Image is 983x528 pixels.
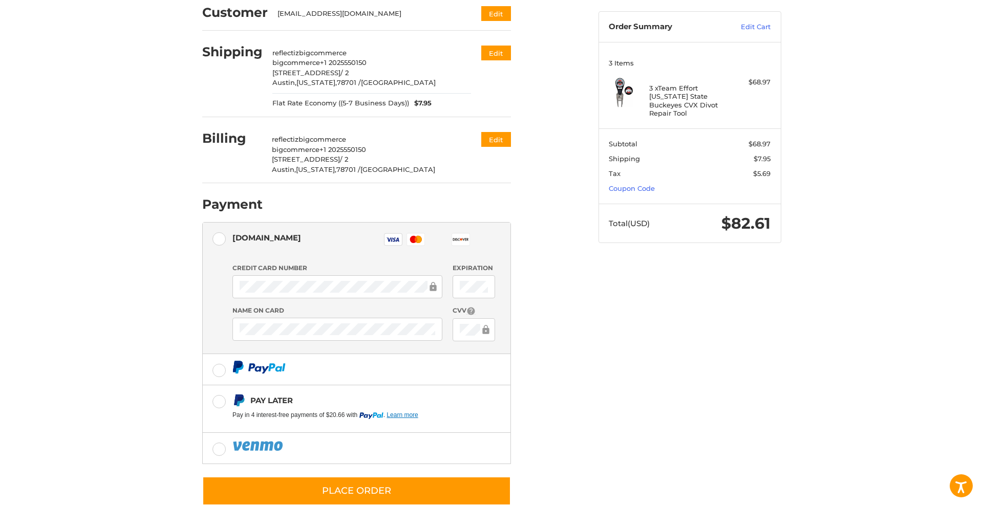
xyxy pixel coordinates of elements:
a: Edit Cart [719,22,771,32]
div: [EMAIL_ADDRESS][DOMAIN_NAME] [277,9,461,19]
span: Austin, [272,165,296,173]
span: [STREET_ADDRESS] [272,69,340,77]
span: Austin, [272,78,296,86]
span: / 2 [340,69,349,77]
h3: Order Summary [609,22,719,32]
label: Expiration [453,263,495,273]
span: [STREET_ADDRESS] [272,155,340,163]
span: / 2 [340,155,348,163]
span: 78701 / [337,78,361,86]
span: reflectiz [272,135,298,143]
h3: 3 Items [609,59,771,67]
span: $7.95 [754,155,771,163]
span: reflectiz [272,49,299,57]
span: $68.97 [749,140,771,148]
h2: Payment [202,196,263,212]
span: [GEOGRAPHIC_DATA] [361,78,436,86]
span: [US_STATE], [296,165,336,173]
h2: Shipping [202,44,263,60]
label: Credit Card Number [232,263,442,273]
span: Total (USD) [609,218,650,228]
img: PayPal icon [232,439,285,452]
button: Edit [481,46,511,60]
button: Edit [481,132,511,147]
span: $7.95 [409,98,432,108]
iframe: PayPal Message 1 [232,411,446,420]
img: Pay Later icon [232,394,245,407]
img: PayPal icon [232,361,286,373]
div: Pay Later [250,392,446,409]
span: Subtotal [609,140,637,148]
h2: Customer [202,5,268,20]
span: Tax [609,169,621,178]
span: 78701 / [336,165,360,173]
span: bigcommerce [298,135,346,143]
h2: Billing [202,130,262,146]
button: Edit [481,6,511,21]
a: Coupon Code [609,184,655,192]
span: Flat Rate Economy ((5-7 Business Days)) [272,98,409,108]
span: $5.69 [753,169,771,178]
label: CVV [453,306,495,316]
span: +1 2025550150 [320,58,367,67]
label: Name on Card [232,306,442,315]
span: bigcommerce [272,58,320,67]
span: bigcommerce [272,145,319,153]
div: $68.97 [730,77,771,87]
span: [GEOGRAPHIC_DATA] [360,165,435,173]
span: bigcommerce [299,49,347,57]
span: [US_STATE], [296,78,337,86]
span: +1 2025550150 [319,145,366,153]
span: $82.61 [721,214,771,233]
div: [DOMAIN_NAME] [232,229,301,246]
span: Shipping [609,155,640,163]
h4: 3 x Team Effort [US_STATE] State Buckeyes CVX Divot Repair Tool [649,84,728,117]
button: Place Order [202,476,511,505]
